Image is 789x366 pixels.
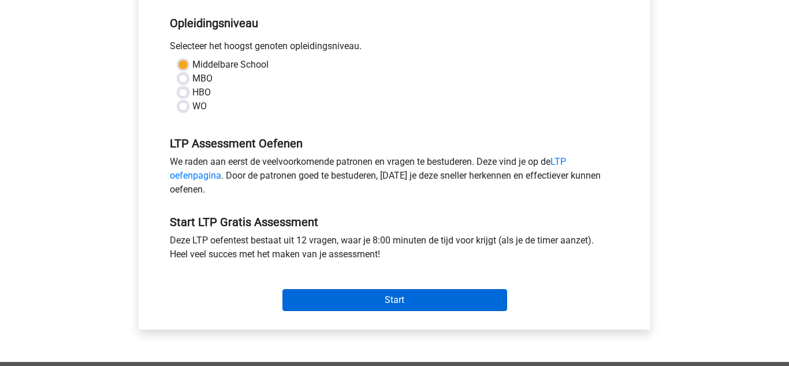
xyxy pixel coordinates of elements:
[161,234,628,266] div: Deze LTP oefentest bestaat uit 12 vragen, waar je 8:00 minuten de tijd voor krijgt (als je de tim...
[192,86,211,99] label: HBO
[282,289,507,311] input: Start
[170,215,619,229] h5: Start LTP Gratis Assessment
[161,39,628,58] div: Selecteer het hoogst genoten opleidingsniveau.
[192,58,269,72] label: Middelbare School
[170,136,619,150] h5: LTP Assessment Oefenen
[161,155,628,201] div: We raden aan eerst de veelvoorkomende patronen en vragen te bestuderen. Deze vind je op de . Door...
[192,99,207,113] label: WO
[170,12,619,35] h5: Opleidingsniveau
[192,72,213,86] label: MBO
